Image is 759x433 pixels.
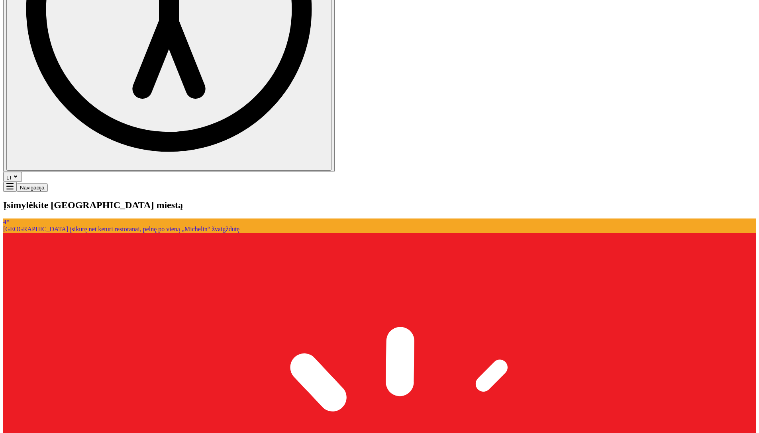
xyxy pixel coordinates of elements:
button: Mobile menu [3,182,17,192]
button: LT [3,172,22,182]
h2: Įsimylėkite [GEOGRAPHIC_DATA] miestą [3,200,756,211]
button: Primary navigation [17,183,48,192]
div: [GEOGRAPHIC_DATA] įsikūrę net keturi restoranai, pelnę po vieną „Michelin“ žvaigždutę [3,226,756,233]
